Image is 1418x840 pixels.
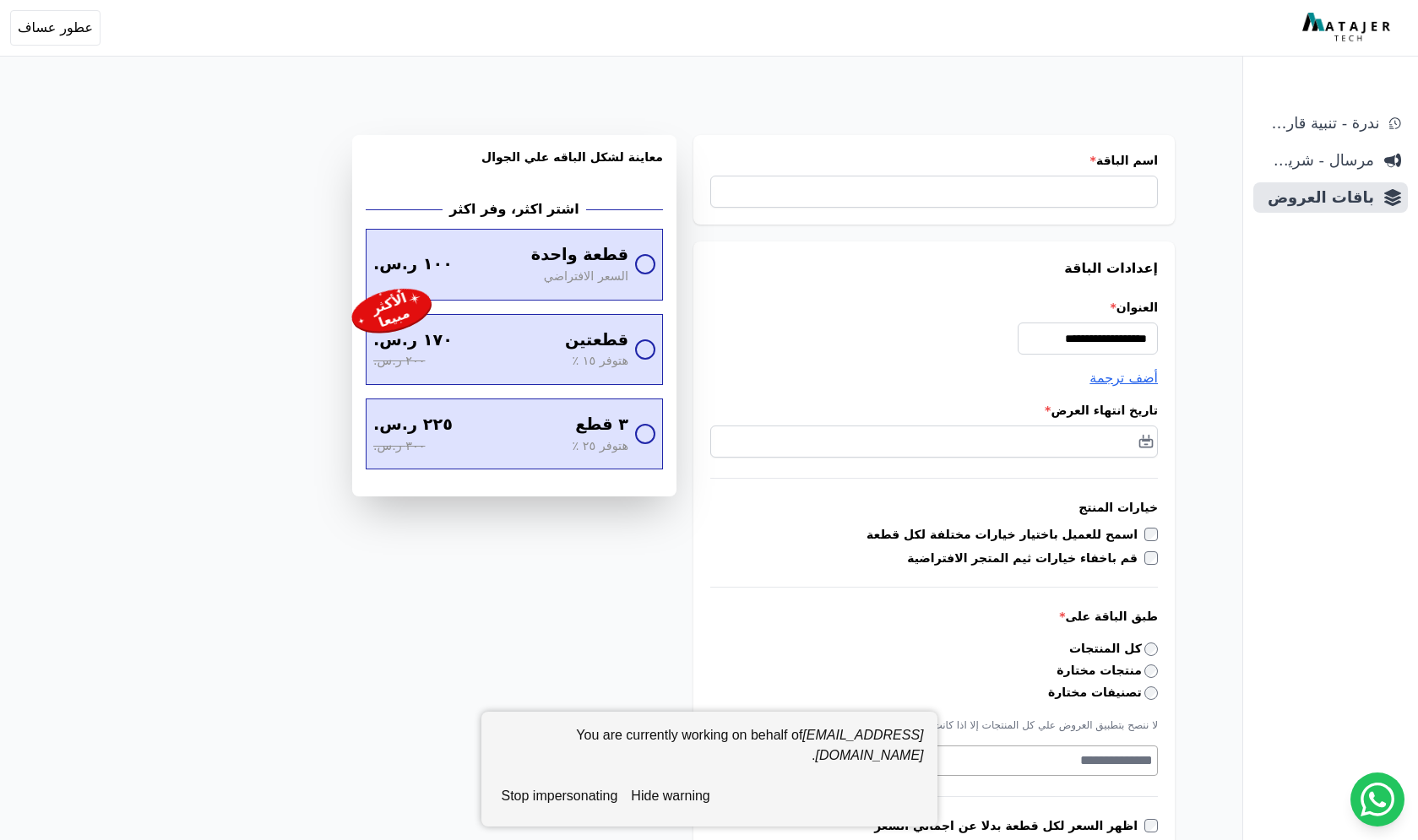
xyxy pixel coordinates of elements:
label: تاريخ انتهاء العرض [710,402,1158,419]
span: هتوفر ١٥ ٪ [572,352,628,371]
span: ١٠٠ ر.س. [373,252,453,277]
div: You are currently working on behalf of . [495,725,924,779]
label: منتجات مختارة [1057,662,1158,680]
img: MatajerTech Logo [1302,13,1394,43]
span: أضف ترجمة [1089,370,1158,386]
button: عطور عساف [10,10,101,46]
label: تصنيفات مختارة [1048,684,1158,702]
h2: اشتر اكثر، وفر اكثر [449,199,579,219]
button: stop impersonating [495,779,625,813]
label: اسم الباقة [710,152,1158,169]
span: باقات العروض [1260,186,1374,209]
em: [EMAIL_ADDRESS][DOMAIN_NAME] [802,728,923,762]
span: مرسال - شريط دعاية [1260,149,1374,172]
label: اظهر السعر لكل قطعة بدلا عن اجمالي السعر [874,817,1144,834]
span: عطور عساف [18,18,93,38]
input: كل المنتجات [1144,642,1158,656]
input: منتجات مختارة [1144,664,1158,678]
label: كل المنتجات [1069,640,1158,658]
span: قطعتين [565,328,628,353]
label: قم باخفاء خيارات ثيم المتجر الافتراضية [907,550,1144,566]
h3: خيارات المنتج [710,499,1158,516]
input: تصنيفات مختارة [1144,686,1158,700]
div: الأكثر مبيعا [367,290,417,333]
span: قطعة واحدة [531,243,628,268]
span: ٣ قطع [575,413,628,437]
span: السعر الافتراضي [544,268,628,286]
span: ندرة - تنبية قارب علي النفاذ [1260,111,1379,135]
span: ٢٠٠ ر.س. [373,352,425,371]
label: اسمح للعميل باختيار خيارات مختلفة لكل قطعة [867,526,1144,543]
span: ٢٢٥ ر.س. [373,413,453,437]
button: أضف ترجمة [1089,368,1158,388]
label: العنوان [710,299,1158,316]
span: ١٧٠ ر.س. [373,328,453,353]
h3: إعدادات الباقة [710,258,1158,279]
button: hide warning [624,779,716,813]
label: طبق الباقة على [710,608,1158,625]
span: ٣٠٠ ر.س. [373,437,425,456]
h3: معاينة لشكل الباقه علي الجوال [366,149,663,186]
span: هتوفر ٢٥ ٪ [572,437,628,456]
